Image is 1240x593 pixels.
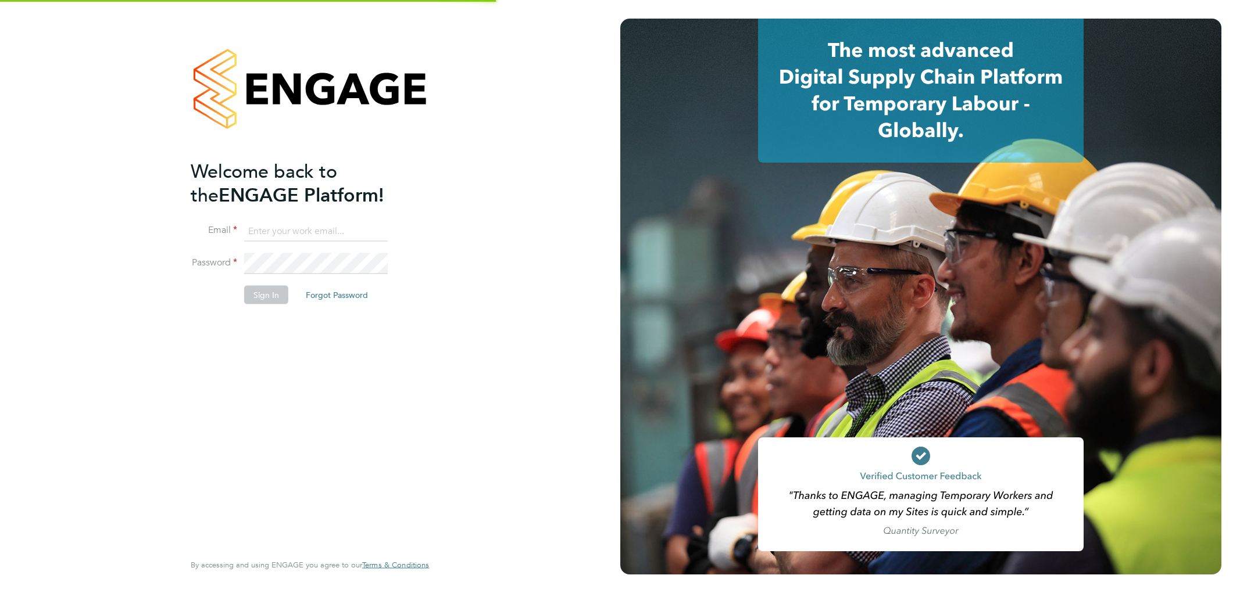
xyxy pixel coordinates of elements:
[191,160,337,206] span: Welcome back to the
[362,560,429,570] a: Terms & Conditions
[191,159,417,207] h2: ENGAGE Platform!
[191,257,237,269] label: Password
[244,286,288,304] button: Sign In
[244,221,388,242] input: Enter your work email...
[191,224,237,236] label: Email
[191,560,429,570] span: By accessing and using ENGAGE you agree to our
[296,286,377,304] button: Forgot Password
[362,560,429,570] span: Terms & Conditions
